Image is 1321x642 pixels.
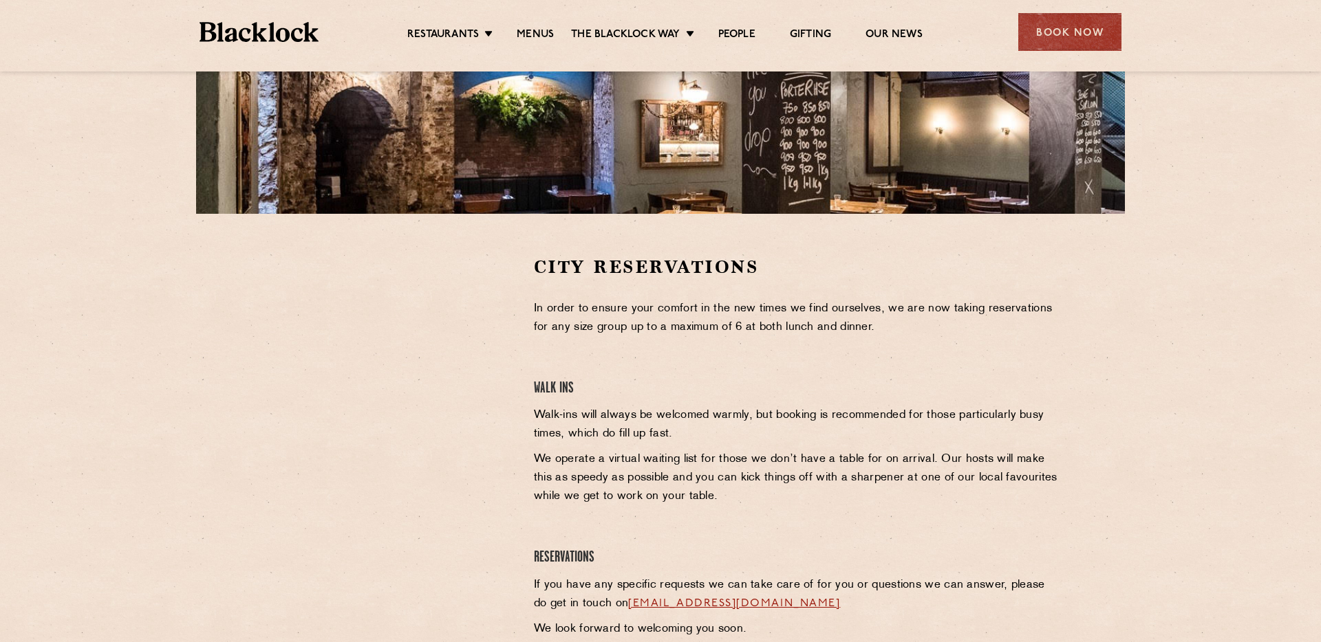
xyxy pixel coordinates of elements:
p: If you have any specific requests we can take care of for you or questions we can answer, please ... [534,576,1062,613]
div: Book Now [1018,13,1121,51]
iframe: OpenTable make booking widget [310,255,464,462]
h4: Walk Ins [534,379,1062,398]
p: We operate a virtual waiting list for those we don’t have a table for on arrival. Our hosts will ... [534,450,1062,506]
a: Our News [866,28,923,43]
a: Menus [517,28,554,43]
a: Gifting [790,28,831,43]
a: The Blacklock Way [571,28,680,43]
a: People [718,28,755,43]
h2: City Reservations [534,255,1062,279]
p: Walk-ins will always be welcomed warmly, but booking is recommended for those particularly busy t... [534,406,1062,443]
p: We look forward to welcoming you soon. [534,620,1062,639]
a: Restaurants [407,28,479,43]
img: BL_Textured_Logo-footer-cropped.svg [200,22,319,42]
a: [EMAIL_ADDRESS][DOMAIN_NAME] [628,598,840,609]
h4: Reservations [534,549,1062,567]
p: In order to ensure your comfort in the new times we find ourselves, we are now taking reservation... [534,300,1062,337]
